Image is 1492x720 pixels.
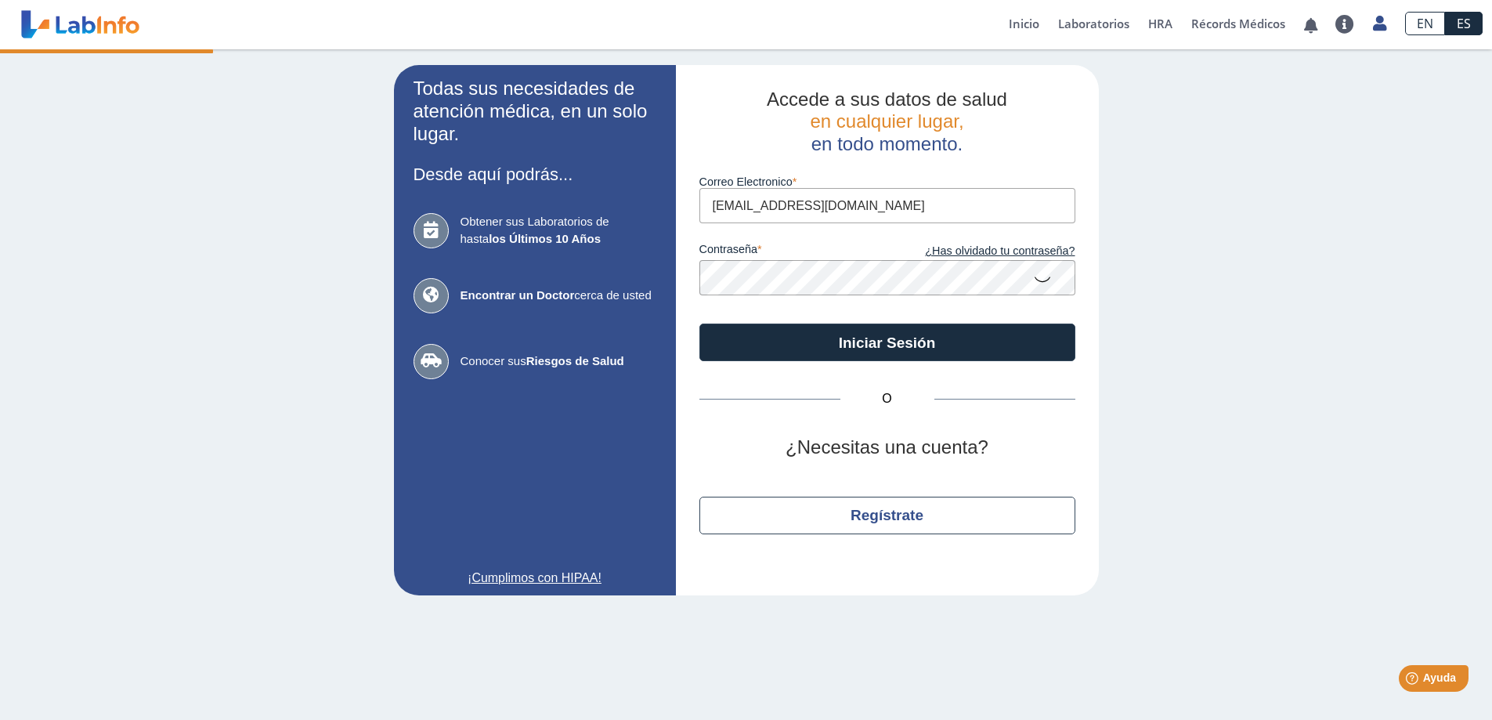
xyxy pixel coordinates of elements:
span: cerca de usted [461,287,656,305]
h2: Todas sus necesidades de atención médica, en un solo lugar. [414,78,656,145]
span: en cualquier lugar, [810,110,963,132]
iframe: Help widget launcher [1353,659,1475,703]
b: Riesgos de Salud [526,354,624,367]
span: HRA [1148,16,1172,31]
a: ¡Cumplimos con HIPAA! [414,569,656,588]
button: Iniciar Sesión [699,324,1075,361]
b: los Últimos 10 Años [489,232,601,245]
span: Accede a sus datos de salud [767,89,1007,110]
a: EN [1405,12,1445,35]
span: Obtener sus Laboratorios de hasta [461,213,656,248]
label: Correo Electronico [699,175,1075,188]
b: Encontrar un Doctor [461,288,575,302]
span: en todo momento. [811,133,963,154]
a: ES [1445,12,1483,35]
span: O [840,389,934,408]
h3: Desde aquí podrás... [414,165,656,184]
h2: ¿Necesitas una cuenta? [699,436,1075,459]
span: Conocer sus [461,353,656,371]
label: contraseña [699,243,887,260]
button: Regístrate [699,497,1075,534]
a: ¿Has olvidado tu contraseña? [887,243,1075,260]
